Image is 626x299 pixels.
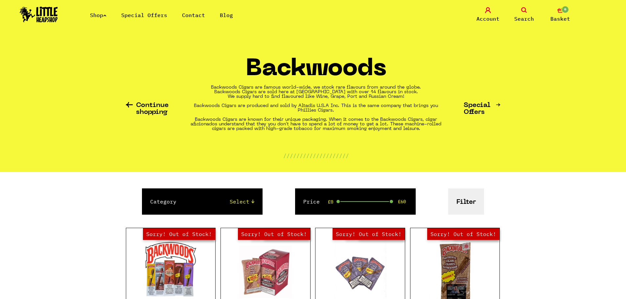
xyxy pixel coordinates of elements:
[398,199,406,204] span: £60
[476,15,499,23] span: Account
[561,6,569,13] span: 0
[303,198,320,205] label: Price
[228,95,405,99] strong: We supply hard to find flavoured like Wine, Grape, Port and Russian Cream!
[121,12,167,18] a: Special Offers
[191,104,441,131] strong: Backwoods Cigars are produced and sold by Altadis U.S.A Inc. This is the same company that brings...
[211,85,421,94] strong: Backwoods Cigars are famous world-wide, we stock rare flavours from around the globe. Backwoods C...
[150,198,176,205] label: Category
[90,12,106,18] a: Shop
[333,228,405,240] span: Sorry! Out of Stock!
[464,102,500,116] a: Special Offers
[550,15,570,23] span: Basket
[20,7,58,22] img: Little Head Shop Logo
[143,228,215,240] span: Sorry! Out of Stock!
[220,12,233,18] a: Blog
[238,228,310,240] span: Sorry! Out of Stock!
[544,7,577,23] a: 0 Basket
[514,15,534,23] span: Search
[427,228,499,240] span: Sorry! Out of Stock!
[182,12,205,18] a: Contact
[448,188,484,215] button: Filter
[126,102,169,116] a: Continue shopping
[508,7,541,23] a: Search
[283,152,349,160] p: ////////////////////
[246,58,386,85] h1: Backwoods
[328,199,333,204] span: £0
